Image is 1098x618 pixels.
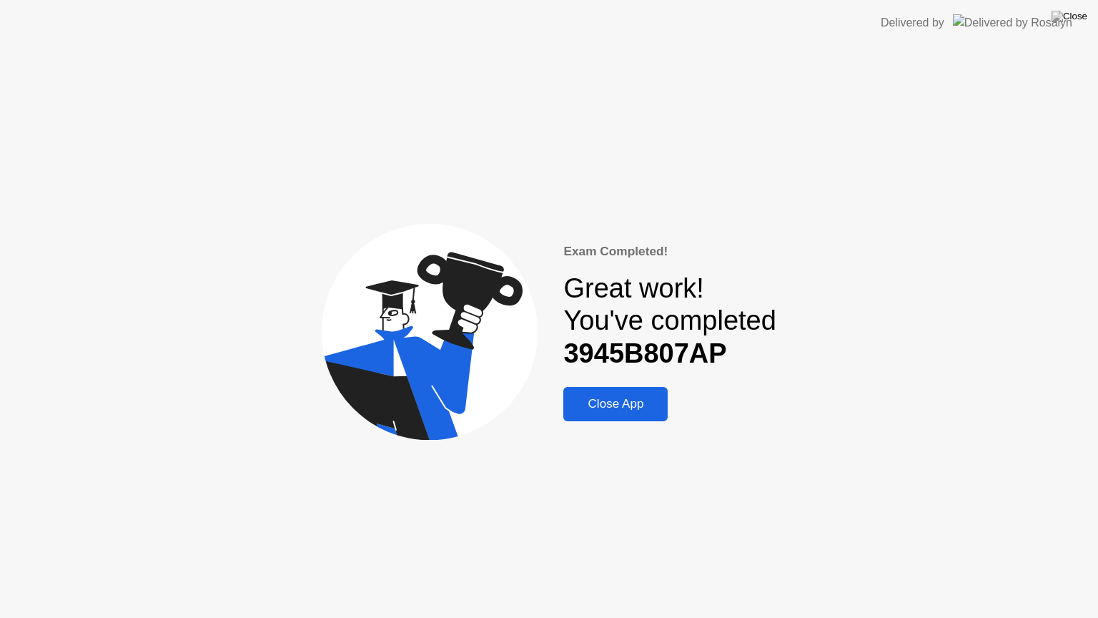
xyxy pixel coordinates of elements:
[568,397,663,411] div: Close App
[563,387,668,421] button: Close App
[563,273,776,371] div: Great work! You've completed
[1052,11,1087,22] img: Close
[953,14,1072,31] img: Delivered by Rosalyn
[881,14,944,31] div: Delivered by
[563,338,726,368] b: 3945B807AP
[563,242,776,261] div: Exam Completed!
